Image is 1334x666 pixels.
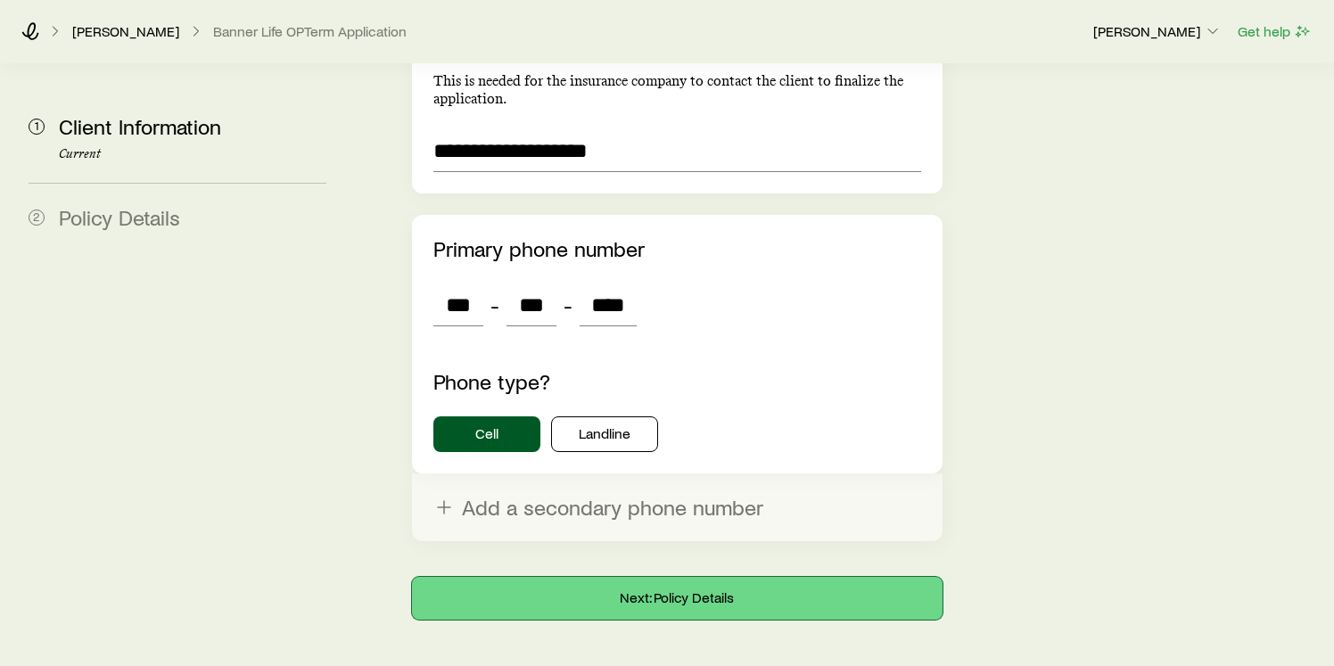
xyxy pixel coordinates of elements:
[433,416,540,452] button: Cell
[433,72,921,108] p: This is needed for the insurance company to contact the client to finalize the application.
[412,473,943,541] button: Add a secondary phone number
[433,235,645,261] label: Primary phone number
[29,119,45,135] span: 1
[59,147,326,161] p: Current
[59,113,221,139] span: Client Information
[71,23,180,40] a: [PERSON_NAME]
[29,210,45,226] span: 2
[1093,22,1222,40] p: [PERSON_NAME]
[212,23,408,40] button: Banner Life OPTerm Application
[564,292,572,317] span: -
[551,416,658,452] button: Landline
[490,292,499,317] span: -
[59,204,180,230] span: Policy Details
[433,368,550,394] label: Phone type?
[1237,21,1313,42] button: Get help
[1092,21,1223,43] button: [PERSON_NAME]
[412,577,943,620] button: Next: Policy Details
